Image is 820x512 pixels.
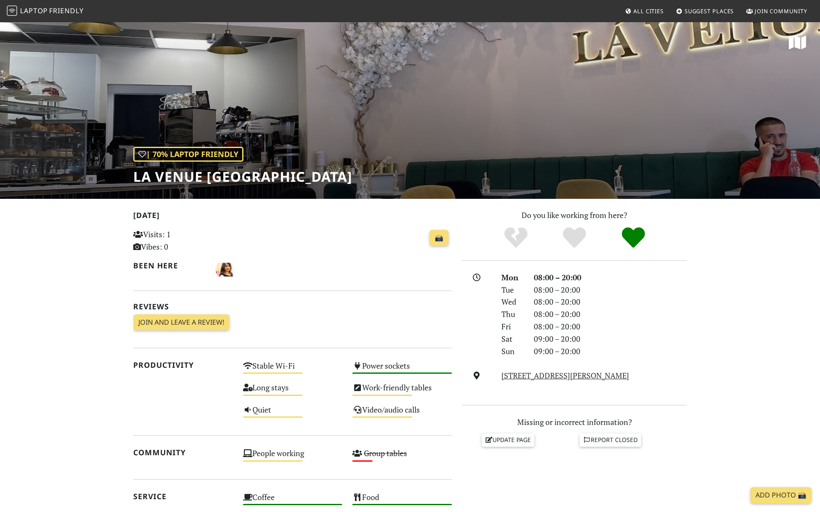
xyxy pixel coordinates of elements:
div: 08:00 – 20:00 [529,308,692,320]
div: Stable Wi-Fi [238,359,348,381]
div: Long stays [238,381,348,402]
div: 08:00 – 20:00 [529,284,692,296]
span: Suggest Places [685,7,734,15]
span: Catherine Babu [216,264,236,274]
a: Join Community [743,3,811,19]
a: Add Photo 📸 [750,487,811,503]
a: [STREET_ADDRESS][PERSON_NAME] [501,370,629,381]
div: 08:00 – 20:00 [529,271,692,284]
a: 📸 [430,230,448,246]
s: Group tables [364,448,407,458]
div: Fri [496,320,529,333]
span: All Cities [633,7,664,15]
div: Definitely! [604,226,663,250]
h2: Productivity [133,361,233,369]
a: All Cities [621,3,667,19]
p: Do you like working from here? [462,209,687,221]
h1: La Venue [GEOGRAPHIC_DATA] [133,169,352,185]
div: People working [238,446,348,468]
div: No [486,226,545,250]
div: Coffee [238,490,348,512]
a: Suggest Places [673,3,738,19]
h2: Reviews [133,302,452,311]
div: Mon [496,271,529,284]
div: Quiet [238,403,348,425]
div: 09:00 – 20:00 [529,345,692,358]
a: Report closed [580,433,641,446]
div: | 70% Laptop Friendly [133,147,243,162]
div: Sat [496,333,529,345]
h2: [DATE] [133,211,452,223]
p: Missing or incorrect information? [462,416,687,428]
span: Join Community [755,7,807,15]
div: Sun [496,345,529,358]
a: Update page [482,433,535,446]
img: 1265-catherine.jpg [216,259,236,280]
h2: Been here [133,261,205,270]
h2: Community [133,448,233,457]
a: LaptopFriendly LaptopFriendly [7,4,84,19]
div: Thu [496,308,529,320]
span: Friendly [49,6,83,15]
div: Power sockets [347,359,457,381]
div: 08:00 – 20:00 [529,320,692,333]
span: Laptop [20,6,48,15]
div: Yes [545,226,604,250]
div: Wed [496,296,529,308]
div: Tue [496,284,529,296]
p: Visits: 1 Vibes: 0 [133,228,233,253]
div: 08:00 – 20:00 [529,296,692,308]
img: LaptopFriendly [7,6,17,16]
div: 09:00 – 20:00 [529,333,692,345]
div: Work-friendly tables [347,381,457,402]
a: Join and leave a review! [133,314,229,331]
h2: Service [133,492,233,501]
div: Video/audio calls [347,403,457,425]
div: Food [347,490,457,512]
